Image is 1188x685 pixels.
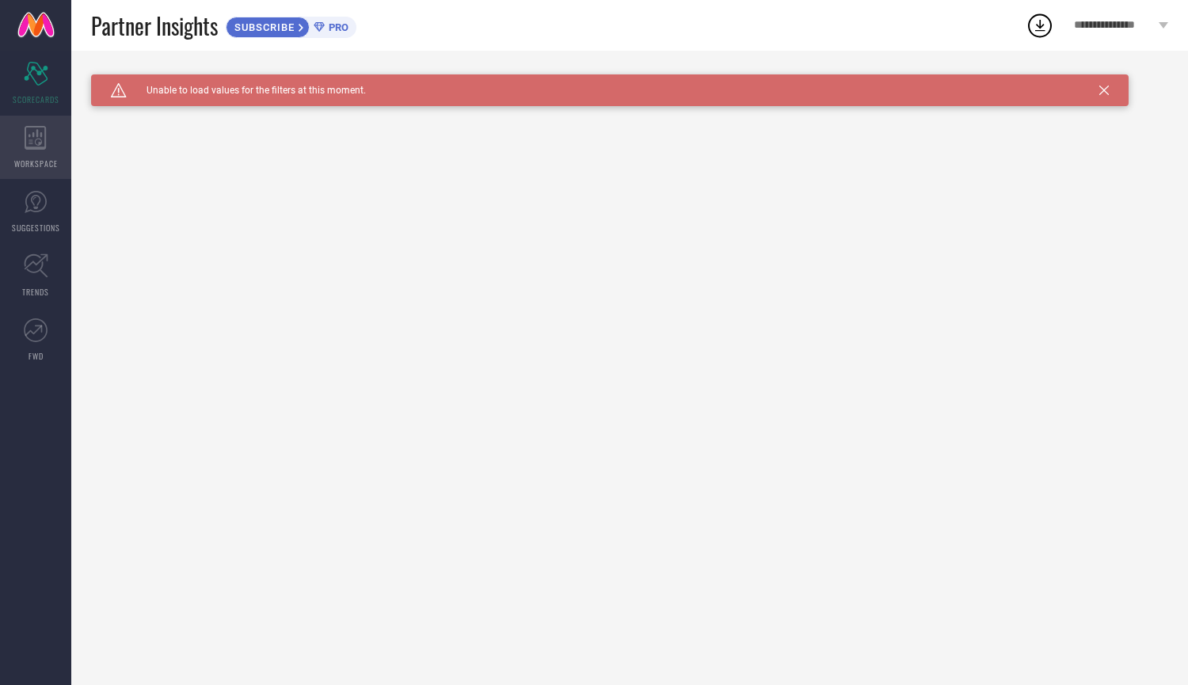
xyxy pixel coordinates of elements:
span: Partner Insights [91,10,218,42]
span: PRO [325,21,348,33]
a: SUBSCRIBEPRO [226,13,356,38]
span: Unable to load values for the filters at this moment. [127,85,366,96]
div: Open download list [1026,11,1054,40]
span: FWD [29,350,44,362]
span: WORKSPACE [14,158,58,169]
div: Unable to load filters at this moment. Please try later. [91,74,1168,87]
span: TRENDS [22,286,49,298]
span: SCORECARDS [13,93,59,105]
span: SUGGESTIONS [12,222,60,234]
span: SUBSCRIBE [227,21,299,33]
